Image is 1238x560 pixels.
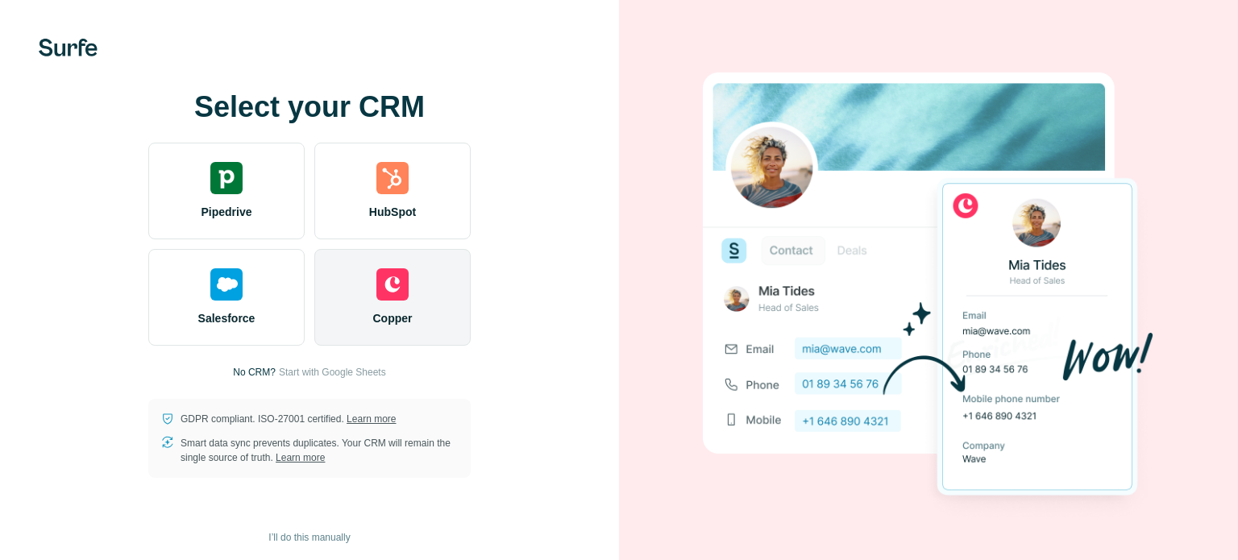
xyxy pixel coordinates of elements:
[373,310,413,326] span: Copper
[279,365,386,380] button: Start with Google Sheets
[198,310,255,326] span: Salesforce
[369,204,416,220] span: HubSpot
[347,413,396,425] a: Learn more
[148,91,471,123] h1: Select your CRM
[39,39,98,56] img: Surfe's logo
[703,45,1154,524] img: COPPER image
[201,204,251,220] span: Pipedrive
[257,525,361,550] button: I’ll do this manually
[376,268,409,301] img: copper's logo
[181,412,396,426] p: GDPR compliant. ISO-27001 certified.
[276,452,325,463] a: Learn more
[181,436,458,465] p: Smart data sync prevents duplicates. Your CRM will remain the single source of truth.
[268,530,350,545] span: I’ll do this manually
[233,365,276,380] p: No CRM?
[210,162,243,194] img: pipedrive's logo
[210,268,243,301] img: salesforce's logo
[376,162,409,194] img: hubspot's logo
